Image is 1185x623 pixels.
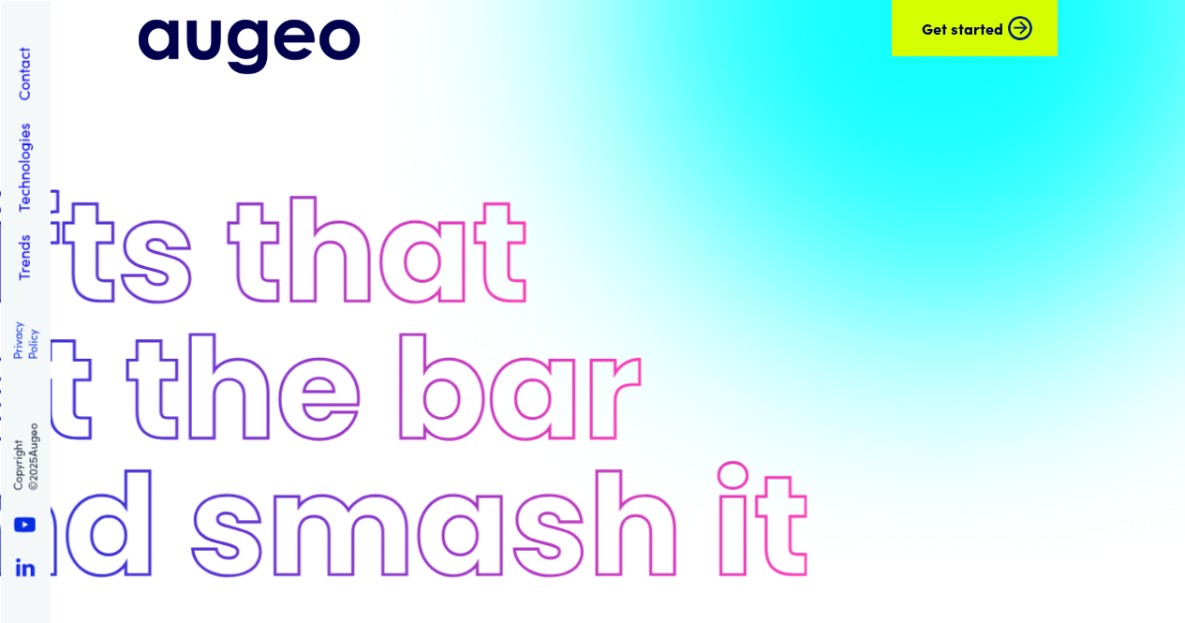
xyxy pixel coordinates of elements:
img: Augeo logo [127,8,371,85]
a: Privacy Policy [9,295,40,359]
span: 2025 [24,456,40,481]
p: Copyright © Augeo [9,381,40,490]
a: Technologies [13,123,34,212]
a: Contact [13,47,34,100]
a: Trends [13,234,34,280]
